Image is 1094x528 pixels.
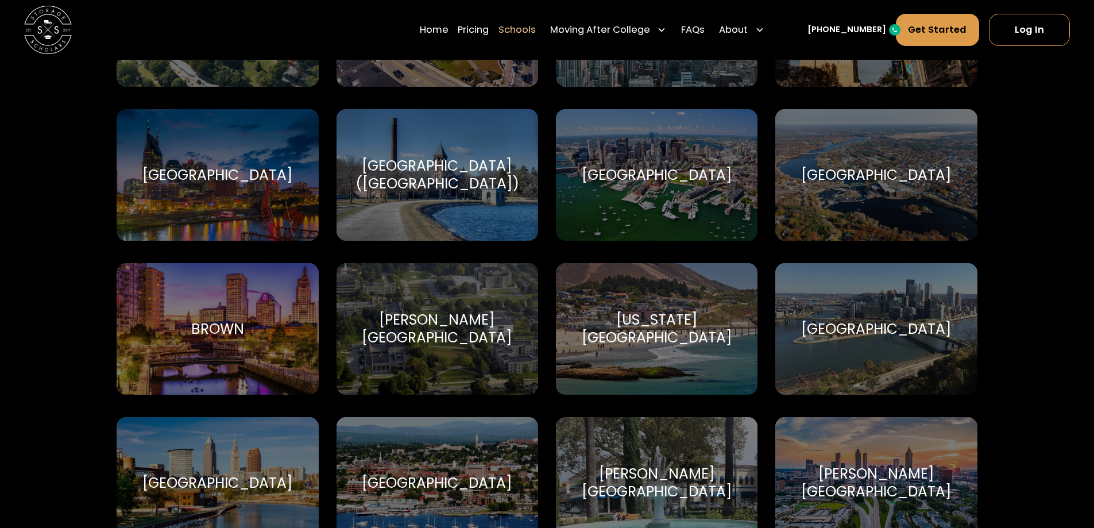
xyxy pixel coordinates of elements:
div: About [719,23,748,37]
img: Storage Scholars main logo [24,6,72,53]
div: [GEOGRAPHIC_DATA] [142,474,293,492]
a: Schools [498,13,536,47]
div: [PERSON_NAME][GEOGRAPHIC_DATA] [351,311,524,346]
a: Pricing [458,13,489,47]
div: [PERSON_NAME][GEOGRAPHIC_DATA] [570,465,743,500]
a: FAQs [681,13,705,47]
div: [GEOGRAPHIC_DATA] [801,320,952,338]
a: Go to selected school [337,263,538,395]
div: Brown [191,320,244,338]
div: [GEOGRAPHIC_DATA] [801,166,952,184]
a: Log In [989,14,1070,46]
a: Go to selected school [556,263,757,395]
div: [GEOGRAPHIC_DATA] [582,166,732,184]
div: [GEOGRAPHIC_DATA] ([GEOGRAPHIC_DATA]) [351,157,524,192]
div: About [714,13,770,47]
a: Go to selected school [775,263,977,395]
div: [GEOGRAPHIC_DATA] [362,474,512,492]
a: [PHONE_NUMBER] [807,24,886,36]
div: Moving After College [546,13,672,47]
a: Go to selected school [556,109,757,241]
a: Go to selected school [337,109,538,241]
div: [GEOGRAPHIC_DATA] [142,166,293,184]
a: Go to selected school [117,263,318,395]
a: Get Started [896,14,980,46]
a: Home [420,13,449,47]
div: Moving After College [550,23,650,37]
a: Go to selected school [117,109,318,241]
div: [PERSON_NAME][GEOGRAPHIC_DATA] [790,465,962,500]
a: Go to selected school [775,109,977,241]
div: [US_STATE][GEOGRAPHIC_DATA] [570,311,743,346]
